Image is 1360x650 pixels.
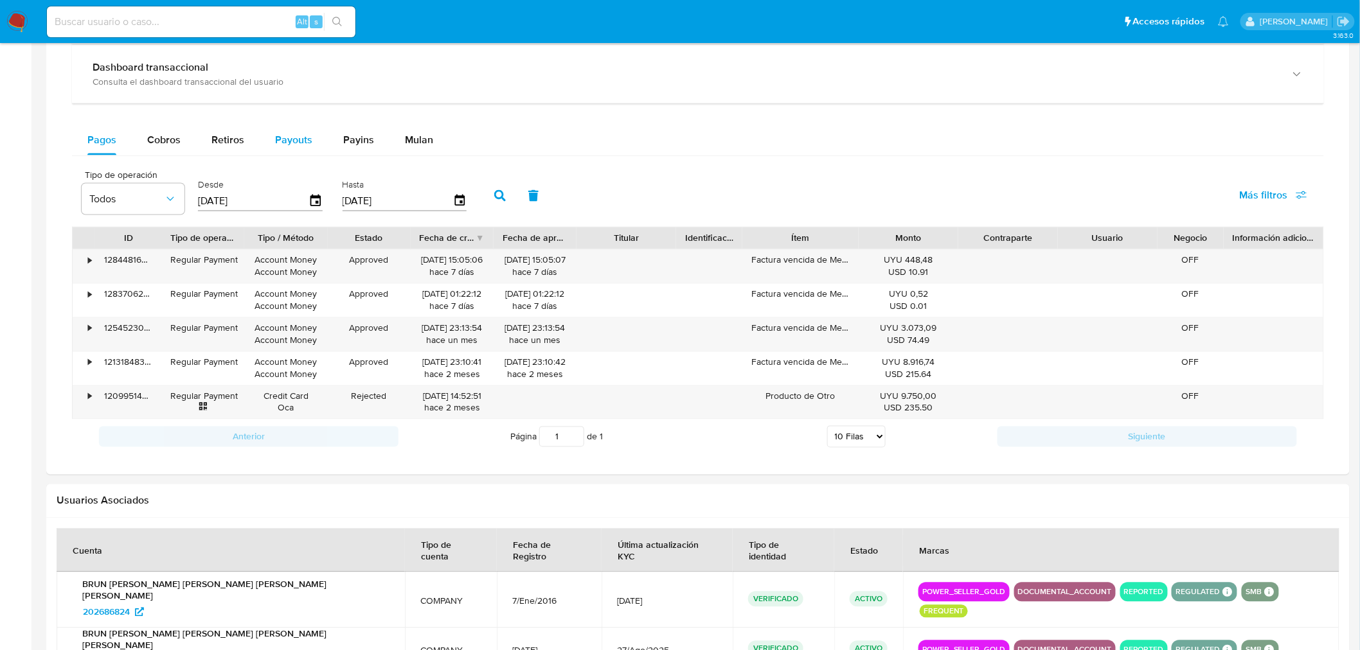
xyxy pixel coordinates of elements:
a: Notificaciones [1218,16,1229,27]
span: 3.163.0 [1333,30,1354,40]
span: s [314,15,318,28]
span: Accesos rápidos [1133,15,1205,28]
button: search-icon [324,13,350,31]
h2: Usuarios Asociados [57,495,1339,507]
p: gregorio.negri@mercadolibre.com [1260,15,1332,28]
span: Alt [297,15,307,28]
input: Buscar usuario o caso... [47,13,355,30]
a: Salir [1337,15,1350,28]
